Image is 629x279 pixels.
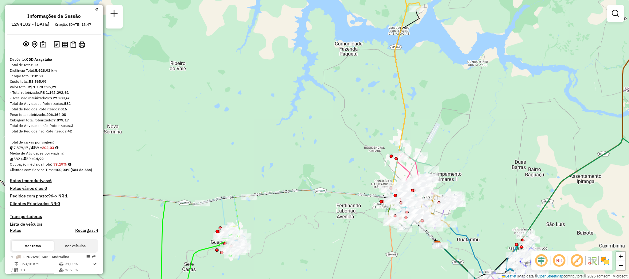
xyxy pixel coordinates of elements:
[30,40,39,49] button: Centralizar mapa no depósito ou ponto de apoio
[10,151,98,156] div: Média de Atividades por viagem:
[500,274,629,279] div: Map data © contributors,© 2025 TomTom, Microsoft
[22,157,26,161] i: Total de rotas
[10,186,98,191] h4: Rotas vários dias:
[40,90,69,95] strong: R$ 1.143.292,61
[31,74,43,78] strong: 318:50
[52,40,61,49] button: Logs desbloquear sessão
[11,21,49,27] h6: 1294183 - [DATE]
[10,101,98,106] div: Total de Atividades Roteirizadas:
[92,255,96,258] em: Rota exportada
[619,262,623,269] span: −
[600,256,610,266] img: Exibir/Ocultar setores
[68,129,72,133] strong: 42
[433,241,441,249] img: CDD Araçatuba
[506,267,514,275] img: BIRIGUI
[42,145,54,150] strong: 202,03
[552,253,566,268] span: Ocultar NR
[10,178,98,183] h4: Rotas improdutivas:
[26,57,52,62] strong: CDD Araçatuba
[10,79,98,84] div: Custo total:
[49,178,52,183] strong: 6
[22,40,30,49] button: Exibir sessão original
[53,162,67,166] strong: 73,19%
[10,193,68,199] h4: Pedidos com prazo:
[10,117,98,123] div: Cubagem total roteirizado:
[23,254,39,259] span: EPU2A76
[11,267,14,273] td: /
[397,192,413,198] div: Atividade não roteirizada - COML. PROD. ALIM. RO
[14,268,18,272] i: Total de Atividades
[55,146,58,150] i: Meta Caixas/viagem: 220,40 Diferença: -18,37
[10,201,98,206] h4: Clientes Priorizados NR:
[27,13,81,19] h4: Informações da Sessão
[616,252,625,261] a: Zoom in
[10,106,98,112] div: Total de Pedidos Roteirizados:
[57,201,60,206] strong: 0
[55,167,71,172] strong: 100,00%
[54,241,96,251] button: Ver veículos
[75,228,98,233] h4: Recargas: 4
[46,112,66,117] strong: 206.164,08
[60,107,67,111] strong: 816
[10,57,98,62] div: Depósito:
[587,256,597,266] img: Fluxo de ruas
[45,185,47,191] strong: 0
[87,255,90,258] em: Opções
[28,85,56,89] strong: R$ 1.170.596,27
[39,254,69,259] span: | 502 - Andradina
[29,79,46,84] strong: R$ 565,99
[10,156,98,162] div: 582 / 39 =
[64,101,71,106] strong: 582
[59,268,64,272] i: % de utilização da cubagem
[10,123,98,128] div: Total de Atividades não Roteirizadas:
[10,84,98,90] div: Valor total:
[616,261,625,270] a: Zoom out
[432,240,440,248] img: 625 UDC Light Campus Universitário
[14,262,18,266] i: Distância Total
[232,239,240,247] img: GUARARAPES
[53,118,69,122] strong: 7.879,17
[65,261,92,267] td: 31,09%
[71,123,73,128] strong: 3
[10,139,98,145] div: Total de caixas por viagem:
[10,228,21,233] a: Rotas
[93,262,97,266] i: Rota otimizada
[77,40,86,49] button: Imprimir Rotas
[10,167,55,172] span: Clientes com Service Time:
[10,62,98,68] div: Total de rotas:
[10,112,98,117] div: Peso total roteirizado:
[10,214,98,219] h4: Transportadoras
[502,274,516,278] a: Leaflet
[68,162,71,166] em: Média calculada utilizando a maior ocupação (%Peso ou %Cubagem) de cada rota da sessão. Rotas cro...
[10,95,98,101] div: - Total não roteirizado:
[409,209,424,215] div: Atividade não roteirizada - IRMAOS MUFFATO CIA L
[10,73,98,79] div: Tempo total:
[61,40,69,48] button: Visualizar relatório de Roteirização
[48,193,53,199] strong: 96
[20,261,59,267] td: 363,18 KM
[517,274,518,278] span: |
[20,267,59,273] td: 13
[65,267,92,273] td: 36,23%
[95,6,98,13] a: Clique aqui para minimizar o painel
[34,156,44,161] strong: 14,92
[108,7,120,21] a: Nova sessão e pesquisa
[10,222,98,227] h4: Lista de veículos
[52,22,94,27] div: Criação: [DATE] 18:47
[12,241,54,251] button: Ver rotas
[11,254,69,259] span: 1 -
[10,145,98,151] div: 7.879,17 / 39 =
[31,146,35,150] i: Total de rotas
[10,128,98,134] div: Total de Pedidos não Roteirizados:
[619,252,623,260] span: +
[534,253,549,268] span: Ocultar deslocamento
[33,63,38,67] strong: 39
[10,68,98,73] div: Distância Total:
[59,262,64,266] i: % de utilização do peso
[538,274,564,278] a: OpenStreetMap
[47,96,70,100] strong: R$ 27.303,66
[35,68,57,73] strong: 5.628,92 km
[569,253,584,268] span: Exibir rótulo
[10,162,52,166] span: Ocupação média da frota:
